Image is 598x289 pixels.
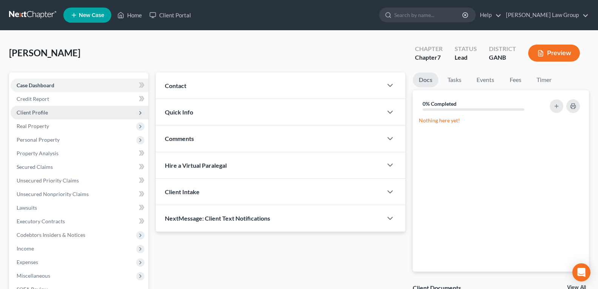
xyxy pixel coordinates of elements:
[165,135,194,142] span: Comments
[17,96,49,102] span: Credit Report
[17,82,54,88] span: Case Dashboard
[165,188,200,195] span: Client Intake
[489,53,516,62] div: GANB
[455,45,477,53] div: Status
[502,8,589,22] a: [PERSON_NAME] Law Group
[394,8,463,22] input: Search by name...
[17,136,60,143] span: Personal Property
[11,79,148,92] a: Case Dashboard
[441,73,467,87] a: Tasks
[11,201,148,215] a: Lawsuits
[476,8,501,22] a: Help
[530,73,558,87] a: Timer
[415,53,443,62] div: Chapter
[17,164,53,170] span: Secured Claims
[17,191,89,197] span: Unsecured Nonpriority Claims
[9,47,80,58] span: [PERSON_NAME]
[79,12,104,18] span: New Case
[11,174,148,187] a: Unsecured Priority Claims
[17,245,34,252] span: Income
[17,150,58,156] span: Property Analysis
[17,272,50,279] span: Miscellaneous
[455,53,477,62] div: Lead
[165,162,227,169] span: Hire a Virtual Paralegal
[419,117,583,124] p: Nothing here yet!
[165,108,193,116] span: Quick Info
[572,263,590,281] div: Open Intercom Messenger
[11,215,148,228] a: Executory Contracts
[413,73,438,87] a: Docs
[114,8,146,22] a: Home
[11,147,148,160] a: Property Analysis
[17,204,37,211] span: Lawsuits
[423,100,457,107] strong: 0% Completed
[165,82,186,89] span: Contact
[11,160,148,174] a: Secured Claims
[437,54,441,61] span: 7
[17,177,79,184] span: Unsecured Priority Claims
[503,73,527,87] a: Fees
[17,123,49,129] span: Real Property
[11,92,148,106] a: Credit Report
[17,259,38,265] span: Expenses
[17,109,48,116] span: Client Profile
[146,8,195,22] a: Client Portal
[489,45,516,53] div: District
[528,45,580,62] button: Preview
[415,45,443,53] div: Chapter
[470,73,500,87] a: Events
[165,215,270,222] span: NextMessage: Client Text Notifications
[17,218,65,224] span: Executory Contracts
[11,187,148,201] a: Unsecured Nonpriority Claims
[17,232,85,238] span: Codebtors Insiders & Notices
